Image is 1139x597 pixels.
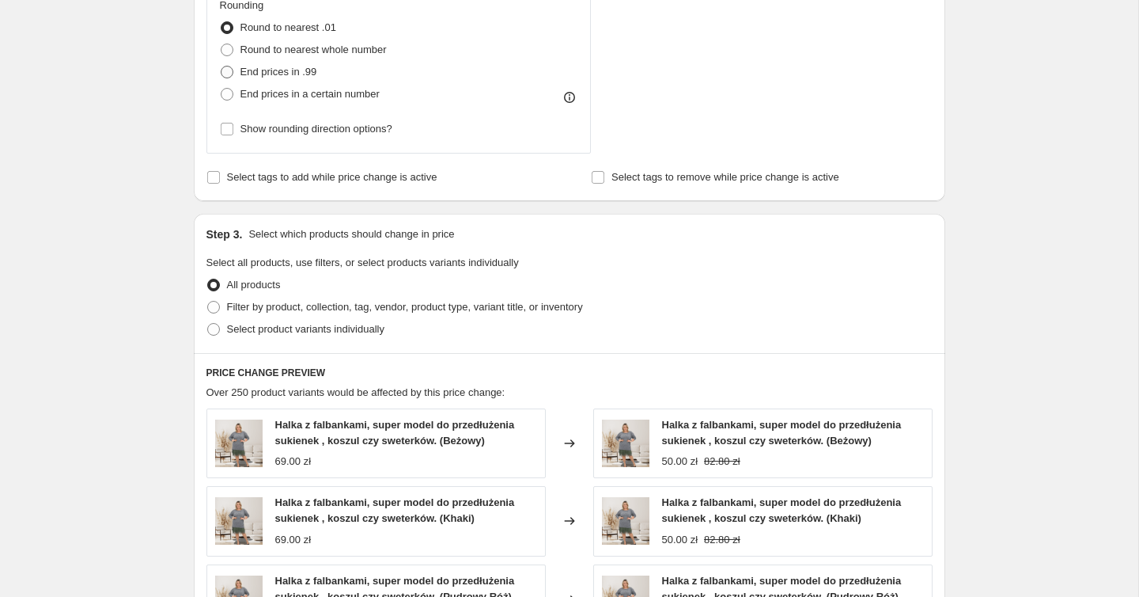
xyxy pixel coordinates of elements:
span: Over 250 product variants would be affected by this price change: [206,386,505,398]
div: 69.00 zł [275,532,312,548]
span: Select all products, use filters, or select products variants individually [206,257,519,268]
span: Select tags to remove while price change is active [611,171,839,183]
span: All products [227,279,281,291]
div: 50.00 zł [662,532,698,548]
span: Halka z falbankami, super model do przedłużenia sukienek , koszul czy sweterków. (Beżowy) [662,419,902,447]
span: Filter by product, collection, tag, vendor, product type, variant title, or inventory [227,301,583,313]
span: Halka z falbankami, super model do przedłużenia sukienek , koszul czy sweterków. (Khaki) [662,496,902,524]
strike: 82.80 zł [704,532,740,548]
p: Select which products should change in price [248,226,454,242]
span: Select tags to add while price change is active [227,171,437,183]
h2: Step 3. [206,226,243,242]
span: Halka z falbankami, super model do przedłużenia sukienek , koszul czy sweterków. (Beżowy) [275,419,515,447]
div: 69.00 zł [275,454,312,470]
h6: PRICE CHANGE PREVIEW [206,367,933,379]
span: Select product variants individually [227,323,384,335]
span: End prices in a certain number [240,88,380,100]
div: 50.00 zł [662,454,698,470]
span: End prices in .99 [240,66,317,78]
span: Halka z falbankami, super model do przedłużenia sukienek , koszul czy sweterków. (Khaki) [275,496,515,524]
img: Bez-tytulu-1080-x-1080-px-4_80x.png [215,497,263,545]
strike: 82.80 zł [704,454,740,470]
span: Round to nearest whole number [240,44,387,55]
span: Show rounding direction options? [240,123,392,135]
img: Bez-tytulu-1080-x-1080-px-4_80x.png [602,420,649,467]
span: Round to nearest .01 [240,21,336,33]
img: Bez-tytulu-1080-x-1080-px-4_80x.png [215,420,263,467]
img: Bez-tytulu-1080-x-1080-px-4_80x.png [602,497,649,545]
